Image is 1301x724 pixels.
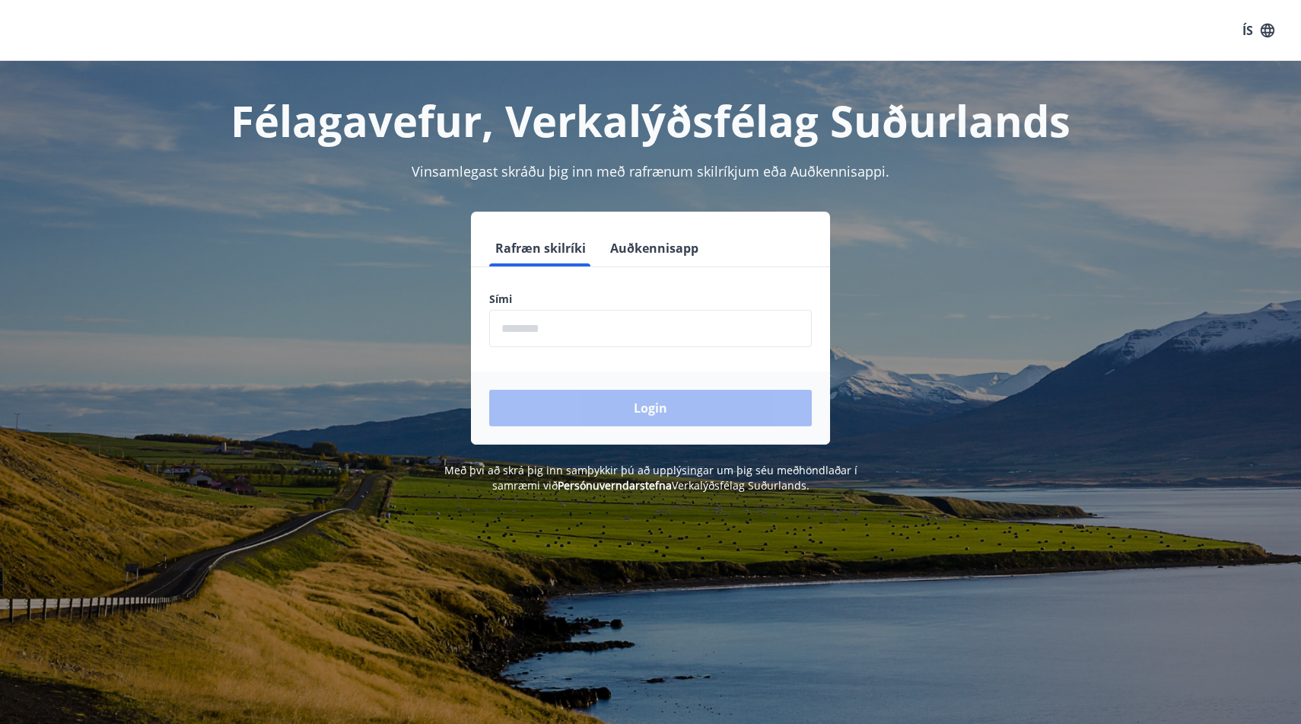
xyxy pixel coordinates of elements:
[558,478,672,493] a: Persónuverndarstefna
[489,292,812,307] label: Sími
[121,91,1180,149] h1: Félagavefur, Verkalýðsfélag Suðurlands
[1234,17,1283,44] button: ÍS
[444,463,857,493] span: Með því að skrá þig inn samþykkir þú að upplýsingar um þig séu meðhöndlaðar í samræmi við Verkalý...
[412,162,889,180] span: Vinsamlegast skráðu þig inn með rafrænum skilríkjum eða Auðkennisappi.
[604,230,705,266] button: Auðkennisapp
[489,230,592,266] button: Rafræn skilríki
